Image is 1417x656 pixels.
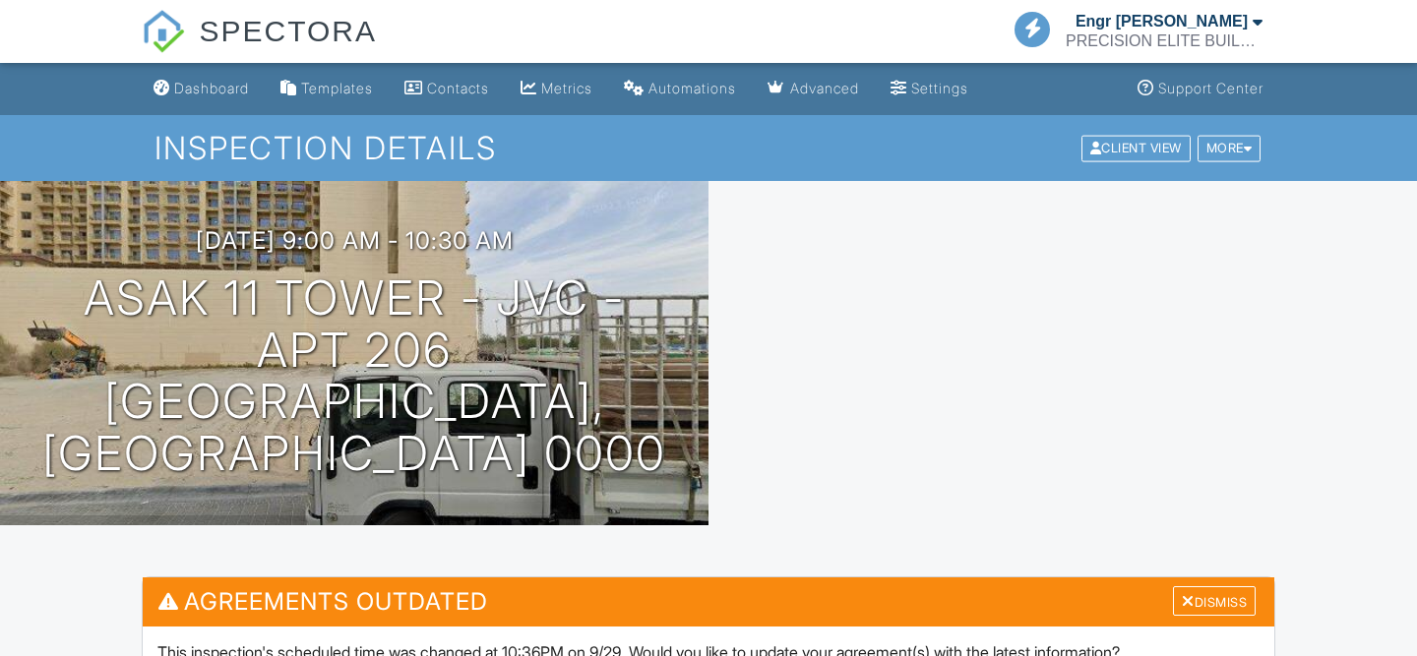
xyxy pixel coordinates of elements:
div: Metrics [541,80,592,96]
a: Dashboard [146,71,257,107]
h1: Inspection Details [154,131,1263,165]
div: Settings [911,80,968,96]
h3: Agreements Outdated [143,577,1274,626]
a: Client View [1079,140,1196,154]
a: SPECTORA [142,30,377,66]
div: Advanced [790,80,859,96]
div: Support Center [1158,80,1263,96]
a: Automations (Basic) [616,71,744,107]
img: The Best Home Inspection Software - Spectora [142,10,185,53]
div: Automations [648,80,736,96]
a: Settings [883,71,976,107]
div: Engr [PERSON_NAME] [1076,12,1248,31]
a: Templates [273,71,381,107]
a: Support Center [1130,71,1271,107]
span: SPECTORA [199,10,377,51]
div: More [1198,135,1262,161]
div: Dismiss [1173,586,1256,617]
a: Advanced [760,71,867,107]
div: PRECISION ELITE BUILDING INSPECTION SERVICES L.L.C [1066,31,1263,51]
h3: [DATE] 9:00 am - 10:30 am [196,227,514,254]
div: Contacts [427,80,489,96]
div: Templates [301,80,373,96]
a: Metrics [513,71,600,107]
div: Dashboard [174,80,249,96]
a: Contacts [397,71,497,107]
h1: ASAK 11 Tower - JVC - APT 206 [GEOGRAPHIC_DATA], [GEOGRAPHIC_DATA] 0000 [31,272,677,480]
div: Client View [1081,135,1191,161]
